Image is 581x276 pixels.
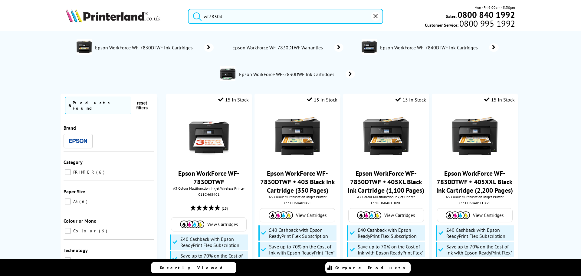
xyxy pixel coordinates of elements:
div: C11CH68401EHKVL [436,201,513,205]
span: Inkjet [72,258,96,263]
img: Cartridges [269,211,293,219]
input: PRINTER 6 [65,169,71,175]
span: Technology [64,247,88,253]
a: Printerland Logo [66,9,180,24]
b: 0800 840 1992 [458,9,515,20]
span: A3 Colour Multifunction Inkjet Printer [435,195,514,199]
input: Colour 6 [65,228,71,234]
span: A3 Colour Multifunction Inkjet Printer [258,195,337,199]
span: 6 [68,102,71,108]
img: Epson-WF-7830-Front-RP-Small.jpg [275,113,320,159]
a: Epson WorkForce WF-7830DTWF + 405XL Black Ink Cartridge (1,100 Pages) [348,169,424,195]
span: 6 [96,169,106,175]
span: Sales: [446,13,457,19]
a: View Cartridges [174,221,243,228]
input: Inkjet 6 [65,257,71,263]
a: Epson WorkForce WF-7830DTWF + 405 Black Ink Cartridge (350 Pages) [260,169,335,195]
span: £40 Cashback with Epson ReadyPrint Flex Subscription [180,236,246,248]
div: C11CH68401KVL [259,201,336,205]
a: Epson WorkForce WF-7830DTWF Warranties [232,43,343,52]
span: Colour or Mono [64,218,97,224]
span: £40 Cashback with Epson ReadyPrint Flex Subscription [358,227,424,239]
img: Printerland Logo [66,9,160,22]
a: Epson WorkForce WF-7840DTWF Ink Cartridges [380,39,499,56]
span: 6 [79,199,89,204]
span: Mon - Fri 9:00am - 5:30pm [474,5,515,10]
span: Epson WorkForce WF-2830DWF Ink Cartridges [238,71,336,77]
span: Epson WorkForce WF-7830DTWF Ink Cartridges [95,45,195,51]
a: View Cartridges [440,211,509,219]
img: Cartridges [357,211,381,219]
img: C11CH67401-conspage.jpg [362,39,377,55]
img: Epson [69,139,87,143]
span: (15) [222,203,228,214]
span: Recently Viewed [160,265,229,271]
span: Colour [72,228,98,234]
span: 6 [96,258,106,263]
button: reset filters [131,100,153,111]
img: C11CG30401-conspage.jpg [220,66,235,81]
div: 15 In Stock [218,97,249,103]
span: Category [64,159,83,165]
span: £40 Cashback with Epson ReadyPrint Flex Subscription [269,227,335,239]
span: Save up to 70% on the Cost of Ink with Epson ReadyPrint Flex* [269,244,335,256]
span: Compare Products [335,265,409,271]
span: Save up to 70% on the Cost of Ink with Epson ReadyPrint Flex* [358,244,424,256]
span: Paper Size [64,188,85,195]
span: Save up to 70% on the Cost of Ink with Epson ReadyPrint Flex* [180,253,246,265]
img: Epson-WF-7830-Front-RP-Small.jpg [363,113,409,159]
span: £40 Cashback with Epson ReadyPrint Flex Subscription [446,227,512,239]
img: Cartridges [180,221,204,228]
a: Epson WorkForce WF-7830DTWF [178,169,239,186]
span: A3 Colour Multifunction Inkjet Printer [346,195,426,199]
span: Epson WorkForce WF-7830DTWF Warranties [232,45,325,51]
span: View Cartridges [473,212,504,218]
img: epson-wf-7830dtwf-front-subscription-small.jpg [186,113,231,159]
span: 0800 995 1992 [458,21,515,26]
a: Epson WorkForce WF-7830DTWF + 405XXL Black Ink Cartridge (2,200 Pages) [436,169,513,195]
input: Search product or brand [188,9,383,24]
a: Epson WorkForce WF-7830DTWF Ink Cartridges [95,39,214,56]
a: Compare Products [325,262,411,273]
span: View Cartridges [296,212,327,218]
div: C11CH68401HKVL [348,201,424,205]
span: Save up to 70% on the Cost of Ink with Epson ReadyPrint Flex* [446,244,512,256]
span: 6 [99,228,109,234]
img: Cartridges [446,211,470,219]
div: 15 In Stock [484,97,515,103]
span: A3 [72,199,79,204]
a: Recently Viewed [151,262,236,273]
div: Products Found [73,100,128,111]
span: Customer Service: [425,21,515,28]
span: A3 Colour Multifunction Inkjet Wireless Printer [169,186,249,191]
a: 0800 840 1992 [457,12,515,18]
a: View Cartridges [352,211,421,219]
div: 15 In Stock [396,97,426,103]
input: A3 6 [65,198,71,205]
span: Brand [64,125,76,131]
span: View Cartridges [384,212,415,218]
span: PRINTER [72,169,96,175]
span: Epson WorkForce WF-7840DTWF Ink Cartridges [380,45,480,51]
a: Epson WorkForce WF-2830DWF Ink Cartridges [238,66,355,82]
img: C11CH68401-conspage.jpg [77,39,92,55]
div: 15 In Stock [307,97,337,103]
span: View Cartridges [207,221,238,227]
img: Epson-WF-7830-Front-RP-Small.jpg [452,113,497,159]
div: C11CH68401 [171,192,247,197]
a: View Cartridges [263,211,332,219]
